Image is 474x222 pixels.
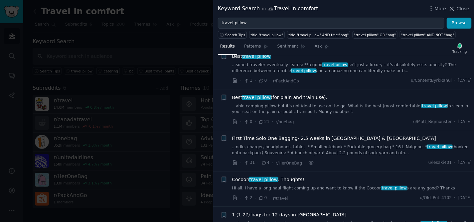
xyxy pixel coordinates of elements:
span: · [269,77,271,84]
button: Browse [447,18,472,29]
span: u/Old_Put_4102 [420,195,452,201]
span: u/lesaki401 [428,160,452,166]
a: ...able camping pillow but it's not ideal to use on the go. What is the best (most comfortable)tr... [232,103,472,115]
span: travel pillow [249,177,278,182]
div: Tracking [452,49,467,54]
span: · [269,195,271,202]
span: · [454,119,456,125]
div: title:"travel pillow" [251,33,283,37]
a: Results [218,41,237,55]
a: Cocoontravel pillow. Thoughts! [232,176,305,183]
a: Sentiment [275,41,308,55]
span: [DATE] [458,78,472,84]
a: ...ndle, charger, headphones, tablet * Small notebook * Packable grocery bag * 16 L Nalgene *trav... [232,144,472,156]
a: Besttravel pillow(for plain and train use). [232,94,328,101]
input: Try a keyword related to your business [218,18,444,29]
span: 0 [258,78,267,84]
span: · [255,195,256,202]
span: · [454,160,456,166]
span: 31 [244,160,255,166]
span: Best (for plain and train use). [232,94,328,101]
span: Sentiment [277,44,298,50]
button: Search Tips [218,31,247,39]
span: · [240,77,241,84]
a: Hi all. I have a long haul flight coming up and want to know if the Cocoontravel pillows are any ... [232,185,472,191]
span: travel pillow [242,95,271,100]
span: 0 [258,195,267,201]
span: r/PackAndGo [273,79,299,83]
span: travel pillow [242,54,271,59]
span: 4 [261,160,269,166]
div: "travel pillow" OR "bag" [354,33,396,37]
span: r/onebag [276,120,294,124]
span: · [272,160,273,166]
span: 0 [244,119,252,125]
a: title:"travel pillow" [249,31,285,39]
span: · [240,118,241,125]
span: [DATE] [458,195,472,201]
span: u/Matt_Bigmonster [413,119,452,125]
a: "travel pillow" OR "bag" [353,31,397,39]
span: · [304,160,306,166]
a: Patterns [242,41,270,55]
span: Search Tips [225,33,245,37]
span: · [240,195,241,202]
a: title:"travel pillow" AND title:"bag" [287,31,350,39]
div: Keyword Search Travel in comfort [218,5,318,13]
span: Ask [315,44,322,50]
span: in [262,6,266,12]
span: Cocoon . Thoughts! [232,176,305,183]
button: Close [448,5,469,12]
a: ...soned traveler eventually learns: **a goodtravel pillowisn't just a luxury – it's absolutely e... [232,62,472,74]
span: · [272,118,273,125]
a: "travel pillow" AND NOT "bag" [400,31,456,39]
span: [DATE] [458,160,472,166]
button: Tracking [450,41,469,55]
span: travel pillow [421,104,447,108]
span: travel pillow [427,145,453,149]
span: · [255,77,256,84]
span: travel pillow [322,62,348,67]
div: title:"travel pillow" AND title:"bag" [289,33,349,37]
a: Ask [312,41,331,55]
span: u/ContentByrkRahul [411,78,452,84]
div: "travel pillow" AND NOT "bag" [401,33,454,37]
span: 2 [244,195,252,201]
span: travel pillow [291,68,317,73]
button: More [428,5,446,12]
span: r/travel [273,196,288,201]
a: First Time Solo One Bagging- 2.5 weeks in [GEOGRAPHIC_DATA] & [GEOGRAPHIC_DATA] [232,135,436,142]
span: · [257,160,259,166]
span: Best [232,53,271,60]
span: 1 [244,78,252,84]
span: Results [220,44,235,50]
span: · [255,118,256,125]
span: · [240,160,241,166]
span: [DATE] [458,119,472,125]
a: Besttravel pillow [232,53,271,60]
span: · [454,195,456,201]
span: More [435,5,446,12]
span: r/HerOneBag [276,161,302,166]
span: Close [457,5,469,12]
span: 21 [258,119,269,125]
span: Patterns [244,44,261,50]
span: · [454,78,456,84]
span: travel pillow [381,186,407,190]
a: 1 (1.2?) bags for 12 days in [GEOGRAPHIC_DATA] [232,211,347,218]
